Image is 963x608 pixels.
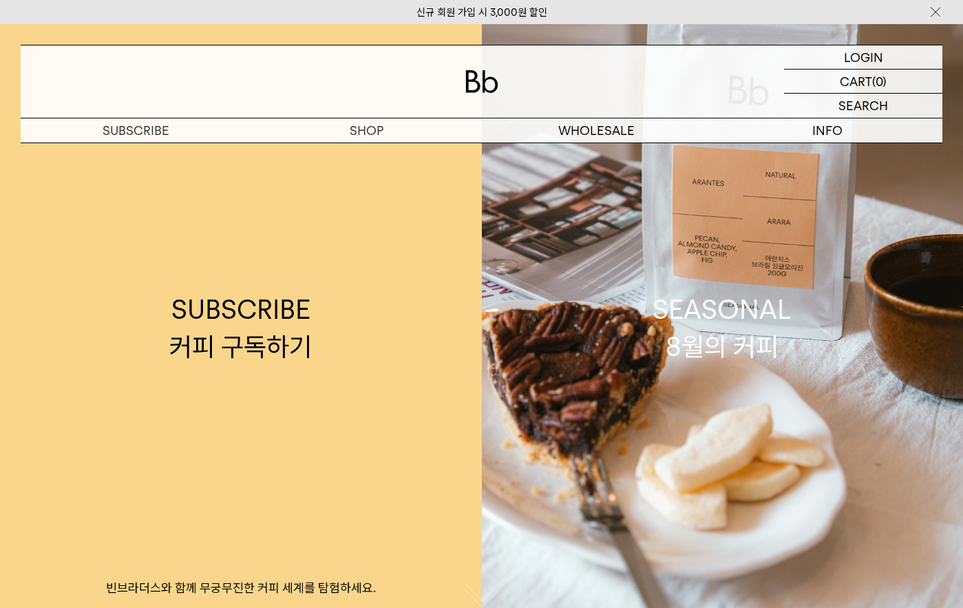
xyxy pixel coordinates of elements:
[465,70,498,93] img: 로고
[21,118,251,143] a: SUBSCRIBE
[169,291,312,364] div: SUBSCRIBE 커피 구독하기
[838,94,888,118] p: SEARCH
[416,6,547,19] a: 신규 회원 가입 시 3,000원 할인
[840,70,872,93] p: CART
[784,45,942,70] a: LOGIN
[712,118,942,143] p: INFO
[653,291,792,364] div: SEASONAL 8월의 커피
[872,70,887,93] p: (0)
[784,70,942,94] a: CART (0)
[844,45,883,69] p: LOGIN
[251,118,482,143] a: SHOP
[482,118,712,143] p: WHOLESALE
